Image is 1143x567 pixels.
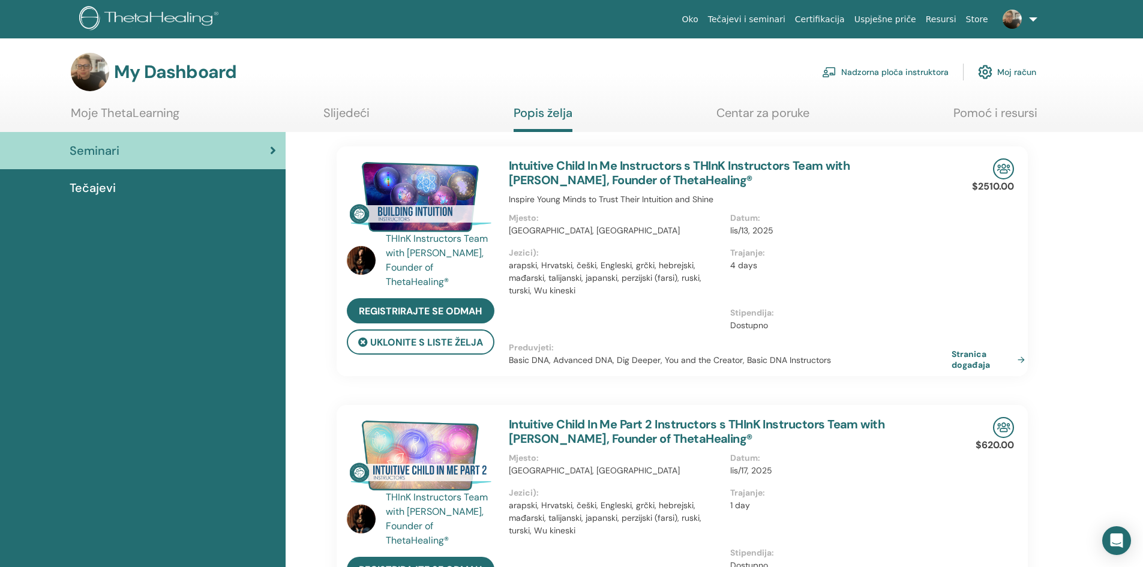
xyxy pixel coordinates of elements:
[822,59,949,85] a: Nadzorna ploča instruktora
[730,247,944,259] p: Trajanje :
[509,341,952,354] p: Preduvjeti :
[70,179,116,197] span: Tečajevi
[730,224,944,237] p: lis/13, 2025
[972,179,1014,194] p: $2510.00
[347,298,494,323] a: Registrirajte se odmah
[730,547,944,559] p: Stipendija :
[71,53,109,91] img: default.jpg
[730,499,944,512] p: 1 day
[71,106,179,129] a: Moje ThetaLearning
[993,417,1014,438] img: In-Person Seminar
[347,158,494,235] img: Intuitive Child In Me Instructors
[386,232,497,289] a: THInK Instructors Team with [PERSON_NAME], Founder of ThetaHealing®
[716,106,809,129] a: Centar za poruke
[1003,10,1022,29] img: default.jpg
[952,349,1030,370] a: Stranica događaja
[509,487,723,499] p: Jezici) :
[730,259,944,272] p: 4 days
[323,106,370,129] a: Slijedeći
[347,417,494,494] img: Intuitive Child In Me Part 2 Instructors
[509,247,723,259] p: Jezici) :
[993,158,1014,179] img: In-Person Seminar
[359,305,482,317] span: Registrirajte se odmah
[70,142,119,160] span: Seminari
[347,505,376,533] img: default.jpg
[347,246,376,275] img: default.jpg
[509,499,723,537] p: arapski, Hrvatski, češki, Engleski, grčki, hebrejski, mađarski, talijanski, japanski, perzijski (...
[509,158,850,188] a: Intuitive Child In Me Instructors s THInK Instructors Team with [PERSON_NAME], Founder of ThetaHe...
[976,438,1014,452] p: $620.00
[730,487,944,499] p: Trajanje :
[386,490,497,548] a: THInK Instructors Team with [PERSON_NAME], Founder of ThetaHealing®
[509,212,723,224] p: Mjesto :
[822,67,836,77] img: chalkboard-teacher.svg
[347,329,494,355] button: Uklonite s liste želja
[730,464,944,477] p: lis/17, 2025
[509,464,723,477] p: [GEOGRAPHIC_DATA], [GEOGRAPHIC_DATA]
[961,8,993,31] a: Store
[677,8,703,31] a: Oko
[730,307,944,319] p: Stipendija :
[509,416,885,446] a: Intuitive Child In Me Part 2 Instructors s THInK Instructors Team with [PERSON_NAME], Founder of ...
[730,212,944,224] p: Datum :
[79,6,223,33] img: logo.png
[978,62,992,82] img: cog.svg
[514,106,572,132] a: Popis želja
[509,452,723,464] p: Mjesto :
[790,8,850,31] a: Certifikacija
[509,259,723,297] p: arapski, Hrvatski, češki, Engleski, grčki, hebrejski, mađarski, talijanski, japanski, perzijski (...
[953,106,1037,129] a: Pomoć i resursi
[114,61,236,83] h3: My Dashboard
[978,59,1036,85] a: Moj račun
[730,319,944,332] p: Dostupno
[850,8,921,31] a: Uspješne priče
[509,193,952,206] p: Inspire Young Minds to Trust Their Intuition and Shine
[509,354,952,367] p: Basic DNA, Advanced DNA, Dig Deeper, You and the Creator, Basic DNA Instructors
[921,8,961,31] a: Resursi
[703,8,790,31] a: Tečajevi i seminari
[730,452,944,464] p: Datum :
[509,224,723,237] p: [GEOGRAPHIC_DATA], [GEOGRAPHIC_DATA]
[1102,526,1131,555] div: Open Intercom Messenger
